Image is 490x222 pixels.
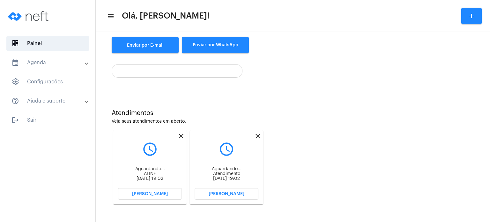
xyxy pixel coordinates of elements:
[122,11,210,21] span: Olá, [PERSON_NAME]!
[195,172,258,176] div: Atendimento
[254,132,262,140] mat-icon: close
[11,97,85,105] mat-panel-title: Ajuda e suporte
[193,43,238,47] span: Enviar por WhatsApp
[6,112,89,128] span: Sair
[112,37,179,53] a: Enviar por E-mail
[195,176,258,181] div: [DATE] 19:02
[6,74,89,89] span: Configurações
[11,116,19,124] mat-icon: sidenav icon
[11,78,19,86] span: sidenav icon
[195,188,258,200] button: [PERSON_NAME]
[195,141,258,157] mat-icon: query_builder
[112,110,474,117] div: Atendimentos
[5,3,53,29] img: logo-neft-novo-2.png
[132,192,168,196] span: [PERSON_NAME]
[11,97,19,105] mat-icon: sidenav icon
[127,43,164,48] span: Enviar por E-mail
[177,132,185,140] mat-icon: close
[182,37,249,53] button: Enviar por WhatsApp
[118,188,182,200] button: [PERSON_NAME]
[209,192,244,196] span: [PERSON_NAME]
[118,172,182,176] div: ALINE
[118,176,182,181] div: [DATE] 19:02
[118,141,182,157] mat-icon: query_builder
[11,40,19,47] span: sidenav icon
[112,119,474,124] div: Veja seus atendimentos em aberto.
[6,36,89,51] span: Painel
[11,59,85,66] mat-panel-title: Agenda
[4,55,95,70] mat-expansion-panel-header: sidenav iconAgenda
[195,167,258,172] div: Aguardando...
[107,12,114,20] mat-icon: sidenav icon
[11,59,19,66] mat-icon: sidenav icon
[468,12,475,20] mat-icon: add
[118,167,182,172] div: Aguardando...
[4,93,95,109] mat-expansion-panel-header: sidenav iconAjuda e suporte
